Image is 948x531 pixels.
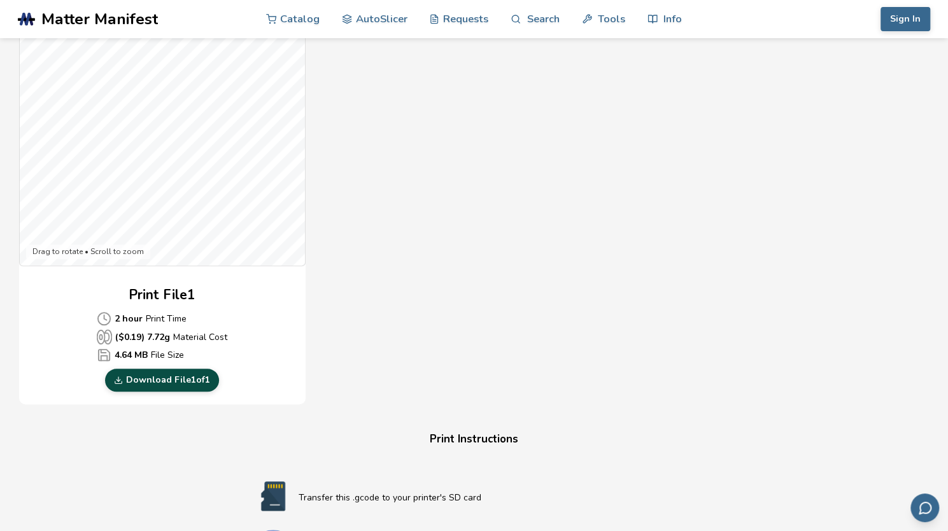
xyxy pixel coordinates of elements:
img: SD card [248,480,299,512]
div: Drag to rotate • Scroll to zoom [26,244,150,260]
h2: Print File 1 [129,285,195,305]
button: Send feedback via email [910,493,939,522]
span: Average Cost [97,348,111,362]
button: Sign In [881,7,930,31]
b: 2 hour [115,312,143,325]
b: ($ 0.19 ) 7.72 g [115,330,170,344]
a: Download File1of1 [105,369,219,392]
span: Average Cost [97,329,112,344]
p: Transfer this .gcode to your printer's SD card [299,491,701,504]
h4: Print Instructions [232,430,716,450]
p: Material Cost [97,329,227,344]
b: 4.64 MB [115,348,148,362]
p: Print Time [97,311,227,326]
span: Matter Manifest [41,10,158,28]
p: File Size [97,348,227,362]
span: Average Cost [97,311,111,326]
